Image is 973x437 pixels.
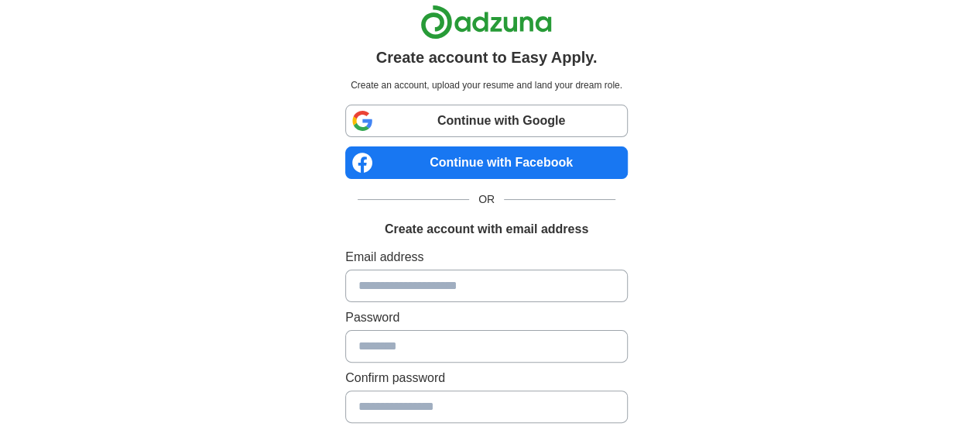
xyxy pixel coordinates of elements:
[345,369,628,387] label: Confirm password
[345,105,628,137] a: Continue with Google
[469,191,504,208] span: OR
[348,78,625,92] p: Create an account, upload your resume and land your dream role.
[345,146,628,179] a: Continue with Facebook
[345,308,628,327] label: Password
[420,5,552,40] img: Adzuna logo
[376,46,598,69] h1: Create account to Easy Apply.
[385,220,588,239] h1: Create account with email address
[345,248,628,267] label: Email address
